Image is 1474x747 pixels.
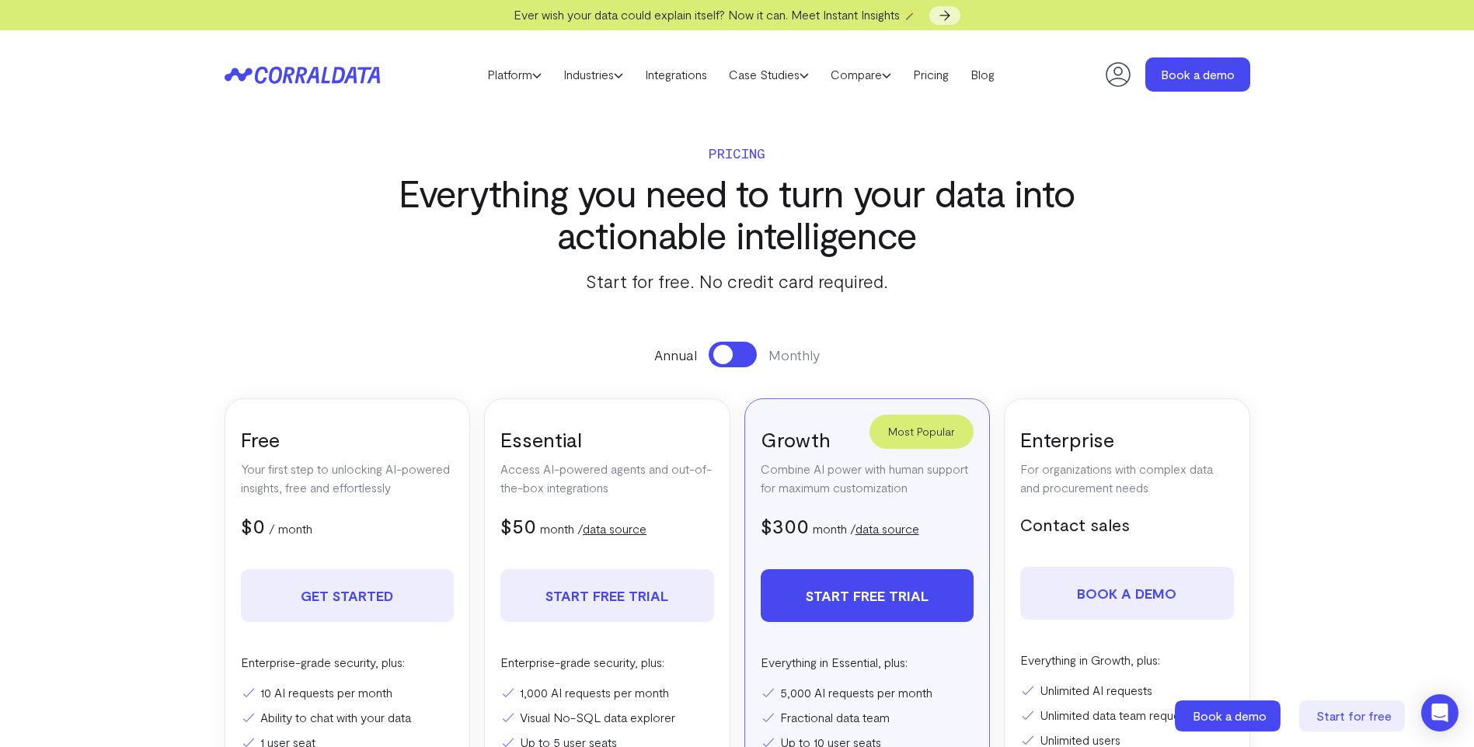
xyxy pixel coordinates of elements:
[634,63,718,86] a: Integrations
[1193,708,1267,723] span: Book a demo
[1175,700,1284,731] a: Book a demo
[761,426,974,452] h3: Growth
[375,172,1099,255] h3: Everything you need to turn your data into actionable intelligence
[902,63,960,86] a: Pricing
[241,708,455,727] li: Ability to chat with your data
[514,7,918,22] span: Ever wish your data could explain itself? Now it can. Meet Instant Insights 🪄
[960,63,1005,86] a: Blog
[241,569,455,622] a: Get Started
[500,708,714,727] li: Visual No-SQL data explorer
[500,513,536,537] span: $50
[1020,426,1234,452] h3: Enterprise
[500,569,714,622] a: Start free trial
[813,519,919,538] p: month /
[654,345,697,365] span: Annual
[476,63,552,86] a: Platform
[375,142,1099,164] p: Pricing
[500,653,714,672] p: Enterprise-grade security, plus:
[500,460,714,497] p: Access AI-powered agents and out-of-the-box integrations
[761,683,974,702] li: 5,000 AI requests per month
[820,63,902,86] a: Compare
[761,653,974,672] p: Everything in Essential, plus:
[1020,460,1234,497] p: For organizations with complex data and procurement needs
[375,267,1099,295] p: Start for free. No credit card required.
[241,460,455,497] p: Your first step to unlocking AI-powered insights, free and effortlessly
[1145,57,1250,92] a: Book a demo
[761,708,974,727] li: Fractional data team
[768,345,820,365] span: Monthly
[1316,708,1392,723] span: Start for free
[761,569,974,622] a: Start free trial
[1020,567,1234,620] a: Book a demo
[500,426,714,452] h3: Essential
[552,63,634,86] a: Industries
[1421,694,1458,731] div: Open Intercom Messenger
[1020,512,1234,536] h5: Contact sales
[583,521,646,536] a: data source
[718,63,820,86] a: Case Studies
[1020,651,1234,669] p: Everything in Growth, plus:
[761,460,974,497] p: Combine AI power with human support for maximum customization
[855,521,919,536] a: data source
[241,513,265,537] span: $0
[1020,706,1234,724] li: Unlimited data team requests
[241,426,455,452] h3: Free
[500,683,714,702] li: 1,000 AI requests per month
[761,513,809,537] span: $300
[1299,700,1408,731] a: Start for free
[269,519,312,538] p: / month
[241,683,455,702] li: 10 AI requests per month
[540,519,646,538] p: month /
[869,415,974,449] div: Most Popular
[241,653,455,672] p: Enterprise-grade security, plus:
[1020,681,1234,700] li: Unlimited AI requests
